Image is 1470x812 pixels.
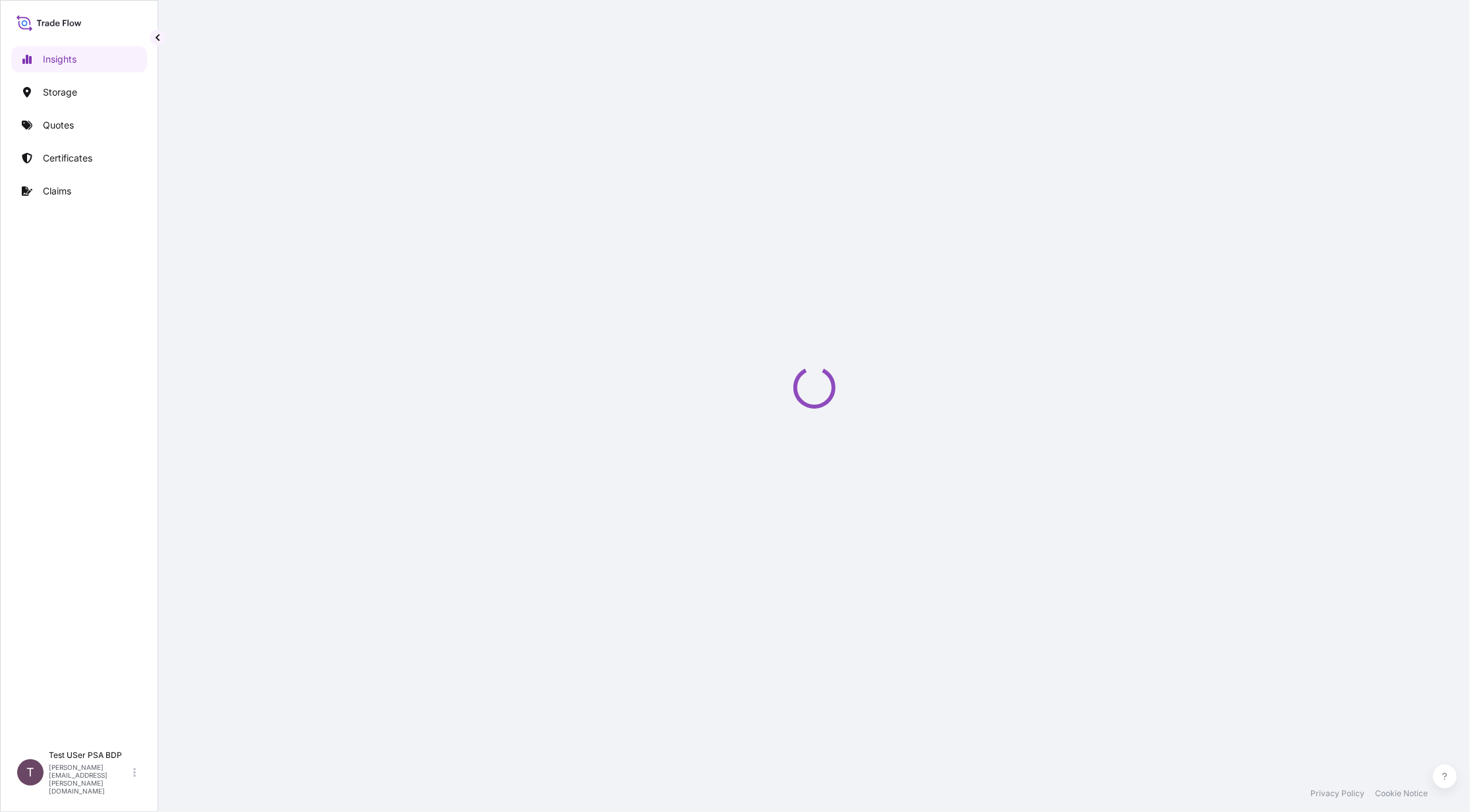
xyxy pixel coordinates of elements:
p: Certificates [43,152,92,165]
p: Storage [43,86,77,99]
a: Quotes [11,112,147,138]
a: Storage [11,79,147,105]
a: Claims [11,178,147,204]
a: Insights [11,46,147,72]
p: Quotes [43,119,74,132]
p: Claims [43,185,71,198]
a: Cookie Notice [1375,788,1428,799]
p: Test USer PSA BDP [49,750,131,761]
a: Privacy Policy [1310,788,1364,799]
span: T [26,766,34,779]
p: [PERSON_NAME][EMAIL_ADDRESS][PERSON_NAME][DOMAIN_NAME] [49,763,131,795]
p: Insights [43,53,77,66]
a: Certificates [11,145,147,171]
